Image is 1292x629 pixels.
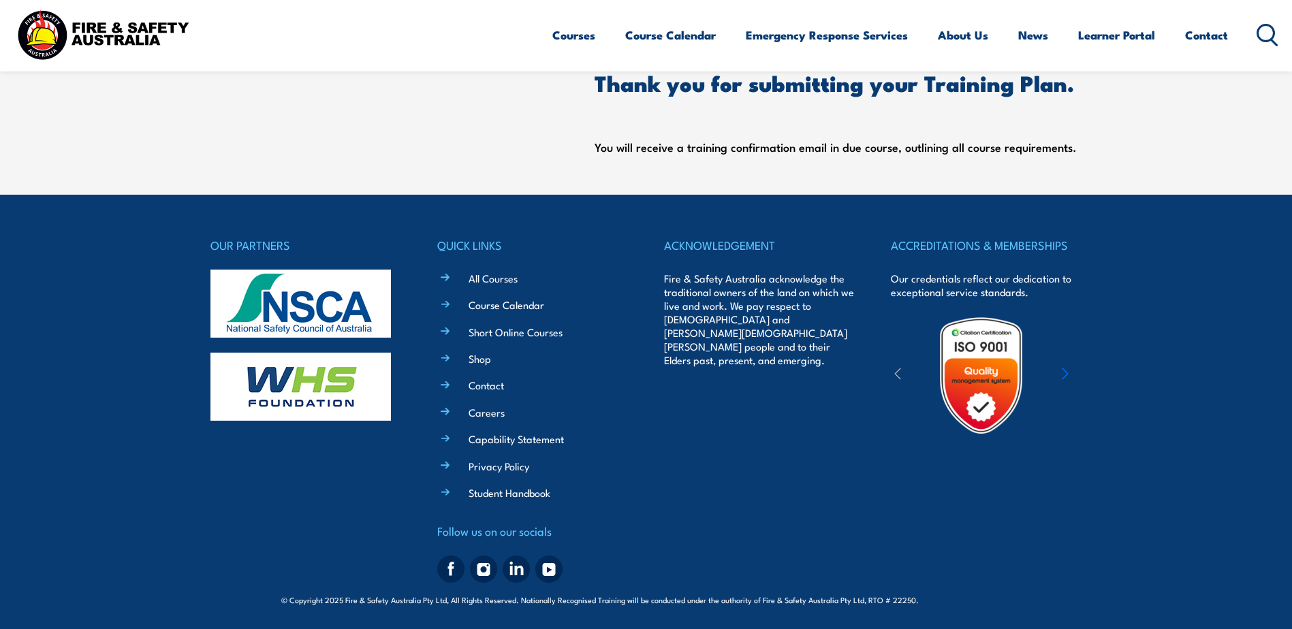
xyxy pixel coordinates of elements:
[469,405,505,419] a: Careers
[1041,352,1160,399] img: ewpa-logo
[210,236,401,255] h4: OUR PARTNERS
[934,594,1011,605] span: Site:
[469,325,563,339] a: Short Online Courses
[746,17,908,53] a: Emergency Response Services
[469,351,491,366] a: Shop
[210,353,391,421] img: whs-logo-footer
[552,17,595,53] a: Courses
[437,236,628,255] h4: QUICK LINKS
[891,236,1082,255] h4: ACCREDITATIONS & MEMBERSHIPS
[664,272,855,367] p: Fire & Safety Australia acknowledge the traditional owners of the land on which we live and work....
[469,297,544,312] a: Course Calendar
[437,521,628,541] h4: Follow us on our socials
[1185,17,1228,53] a: Contact
[469,432,564,446] a: Capability Statement
[938,17,988,53] a: About Us
[963,592,1011,606] a: KND Digital
[595,73,1082,157] div: You will receive a training confirmation email in due course, outlining all course requirements.
[1018,17,1048,53] a: News
[281,593,1011,606] span: © Copyright 2025 Fire & Safety Australia Pty Ltd, All Rights Reserved. Nationally Recognised Trai...
[469,485,550,500] a: Student Handbook
[469,459,529,473] a: Privacy Policy
[625,17,716,53] a: Course Calendar
[1078,17,1155,53] a: Learner Portal
[921,316,1041,435] img: Untitled design (19)
[469,271,518,285] a: All Courses
[469,378,504,392] a: Contact
[891,272,1082,299] p: Our credentials reflect our dedication to exceptional service standards.
[595,73,1082,92] h2: Thank you for submitting your Training Plan.
[210,270,391,338] img: nsca-logo-footer
[664,236,855,255] h4: ACKNOWLEDGEMENT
